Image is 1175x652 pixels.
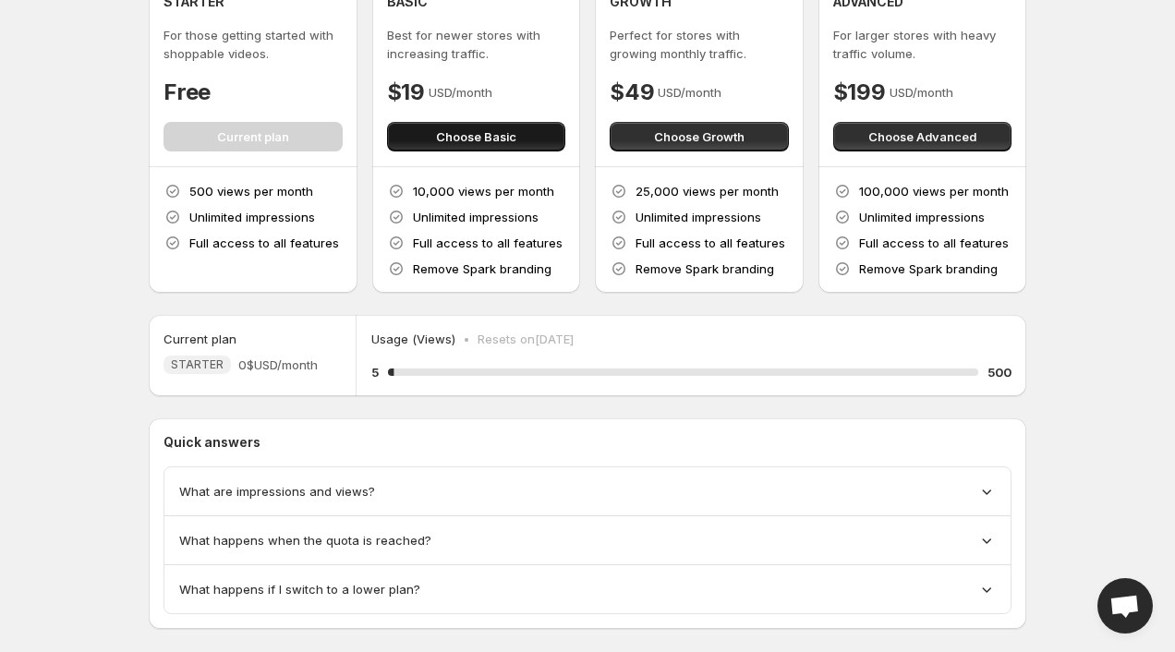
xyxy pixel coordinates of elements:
p: USD/month [890,83,953,102]
h4: Free [164,78,211,107]
p: Full access to all features [413,234,563,252]
p: 25,000 views per month [636,182,779,200]
p: Remove Spark branding [859,260,998,278]
p: Usage (Views) [371,330,455,348]
p: Unlimited impressions [636,208,761,226]
h4: $49 [610,78,654,107]
p: 10,000 views per month [413,182,554,200]
p: Unlimited impressions [189,208,315,226]
button: Choose Advanced [833,122,1012,151]
a: Open chat [1097,578,1153,634]
p: Best for newer stores with increasing traffic. [387,26,566,63]
p: Full access to all features [189,234,339,252]
p: 100,000 views per month [859,182,1009,200]
p: Perfect for stores with growing monthly traffic. [610,26,789,63]
p: Full access to all features [859,234,1009,252]
p: Resets on [DATE] [478,330,574,348]
button: Choose Basic [387,122,566,151]
span: 0$ USD/month [238,356,318,374]
p: Remove Spark branding [636,260,774,278]
button: Choose Growth [610,122,789,151]
h5: Current plan [164,330,236,348]
p: Quick answers [164,433,1011,452]
p: Unlimited impressions [413,208,539,226]
h5: 5 [371,363,379,381]
span: Choose Basic [436,127,516,146]
h5: 500 [987,363,1011,381]
p: • [463,330,470,348]
p: 500 views per month [189,182,313,200]
p: USD/month [429,83,492,102]
p: USD/month [658,83,721,102]
span: What are impressions and views? [179,482,375,501]
span: What happens when the quota is reached? [179,531,431,549]
h4: $19 [387,78,425,107]
p: Full access to all features [636,234,785,252]
p: For larger stores with heavy traffic volume. [833,26,1012,63]
span: STARTER [171,357,224,372]
span: Choose Growth [654,127,745,146]
h4: $199 [833,78,886,107]
p: Unlimited impressions [859,208,985,226]
span: What happens if I switch to a lower plan? [179,580,420,598]
p: For those getting started with shoppable videos. [164,26,343,63]
span: Choose Advanced [868,127,976,146]
p: Remove Spark branding [413,260,551,278]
